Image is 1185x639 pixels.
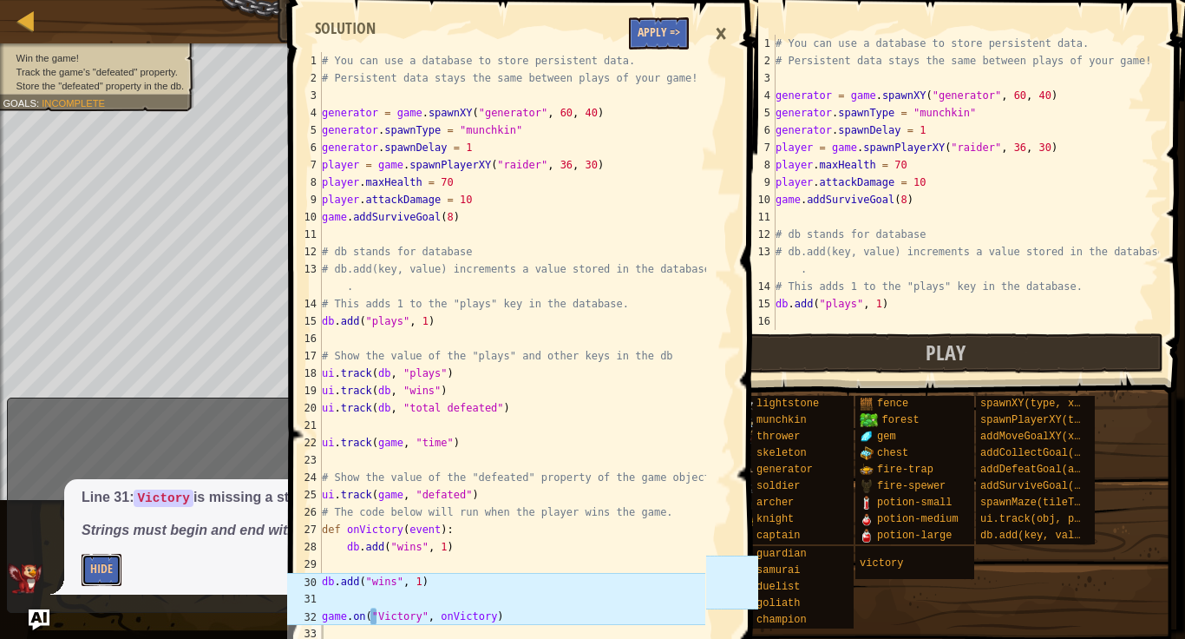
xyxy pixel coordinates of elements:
div: 17 [741,330,776,347]
div: 3 [741,69,776,87]
span: munchkin [756,414,807,426]
img: portrait.png [860,430,874,444]
span: Track the game's "defeated" property. [16,66,178,77]
div: 8 [741,156,776,174]
img: portrait.png [860,529,874,543]
span: potion-large [877,530,952,542]
div: 1 [741,35,776,52]
span: spawnXY(type, x, y) [980,398,1099,410]
div: 8 [287,174,322,191]
span: : [36,97,42,109]
span: goliath [756,597,800,609]
em: Strings must begin and end with quotes. [82,523,349,537]
div: 12 [741,226,776,243]
div: 6 [741,122,776,139]
div: 11 [287,226,322,243]
span: victory [860,557,903,570]
span: fire-trap [877,464,933,476]
div: 24 [287,469,322,486]
span: chest [877,447,908,459]
p: Line 31: is missing a starting quote. [82,488,373,508]
div: 16 [287,330,322,347]
div: 7 [287,156,322,174]
img: portrait.png [860,479,874,493]
button: Ask AI [29,609,49,630]
img: portrait.png [860,446,874,460]
span: fire-spewer [877,480,946,492]
span: thrower [756,431,800,443]
div: 10 [741,191,776,208]
img: portrait.png [860,397,874,411]
span: spawnPlayerXY(type, x, y) [980,414,1136,426]
span: Incomplete [42,97,105,109]
div: 4 [741,87,776,104]
span: potion-small [877,497,952,509]
div: 2 [741,52,776,69]
span: Win the game! [16,52,79,63]
span: Store the "defeated" property in the db. [16,80,185,91]
li: Track the game's "defeated" property. [3,65,184,79]
span: duelist [756,581,800,593]
button: Hide [82,554,121,586]
span: addCollectGoal(amount) [980,447,1117,459]
div: 26 [287,504,322,521]
span: guardian [756,548,807,560]
div: 5 [287,122,322,139]
div: 21 [287,417,322,434]
span: forest [881,414,919,426]
button: Play [729,333,1163,373]
div: 19 [287,382,322,399]
span: samurai [756,564,800,576]
img: trees_1.png [860,413,878,427]
img: portrait.png [860,496,874,510]
img: portrait.png [860,463,874,477]
div: 31 [287,590,322,608]
img: portrait.png [860,512,874,526]
span: addSurviveGoal(seconds) [980,480,1124,492]
div: 6 [287,139,322,156]
img: AI [8,563,43,595]
span: potion-medium [877,513,959,525]
div: Solution [306,17,384,40]
span: soldier [756,480,800,492]
div: 29 [287,556,322,573]
span: skeleton [756,447,807,459]
div: 27 [287,521,322,538]
span: Goals [3,97,36,109]
div: 17 [287,347,322,365]
div: 22 [287,434,322,451]
div: 2 [287,69,322,87]
span: Play [926,339,966,366]
li: Win the game! [3,51,184,65]
span: captain [756,530,800,542]
span: addDefeatGoal(amount) [980,464,1111,476]
span: champion [756,614,807,626]
div: 3 [287,87,322,104]
span: fence [877,398,908,410]
div: 5 [741,104,776,122]
div: 14 [287,295,322,313]
code: Victory [134,490,193,507]
div: 16 [741,313,776,330]
div: 15 [741,295,776,313]
div: 13 [741,243,776,278]
span: addMoveGoalXY(x, y) [980,431,1099,443]
div: 12 [287,243,322,260]
li: Store the "defeated" property in the db. [3,79,184,93]
div: 7 [741,139,776,156]
span: ui.track(obj, prop) [980,513,1099,525]
div: 23 [287,451,322,469]
div: 15 [287,313,322,330]
span: archer [756,497,794,509]
span: spawnMaze(tileType, seed) [980,497,1136,509]
div: 13 [287,260,322,295]
span: db.add(key, value) [980,530,1093,542]
div: 9 [741,174,776,191]
div: 9 [287,191,322,208]
span: gem [877,431,896,443]
div: × [706,14,736,54]
div: 28 [287,538,322,556]
div: 4 [287,104,322,122]
span: generator [756,464,813,476]
span: lightstone [756,398,819,410]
